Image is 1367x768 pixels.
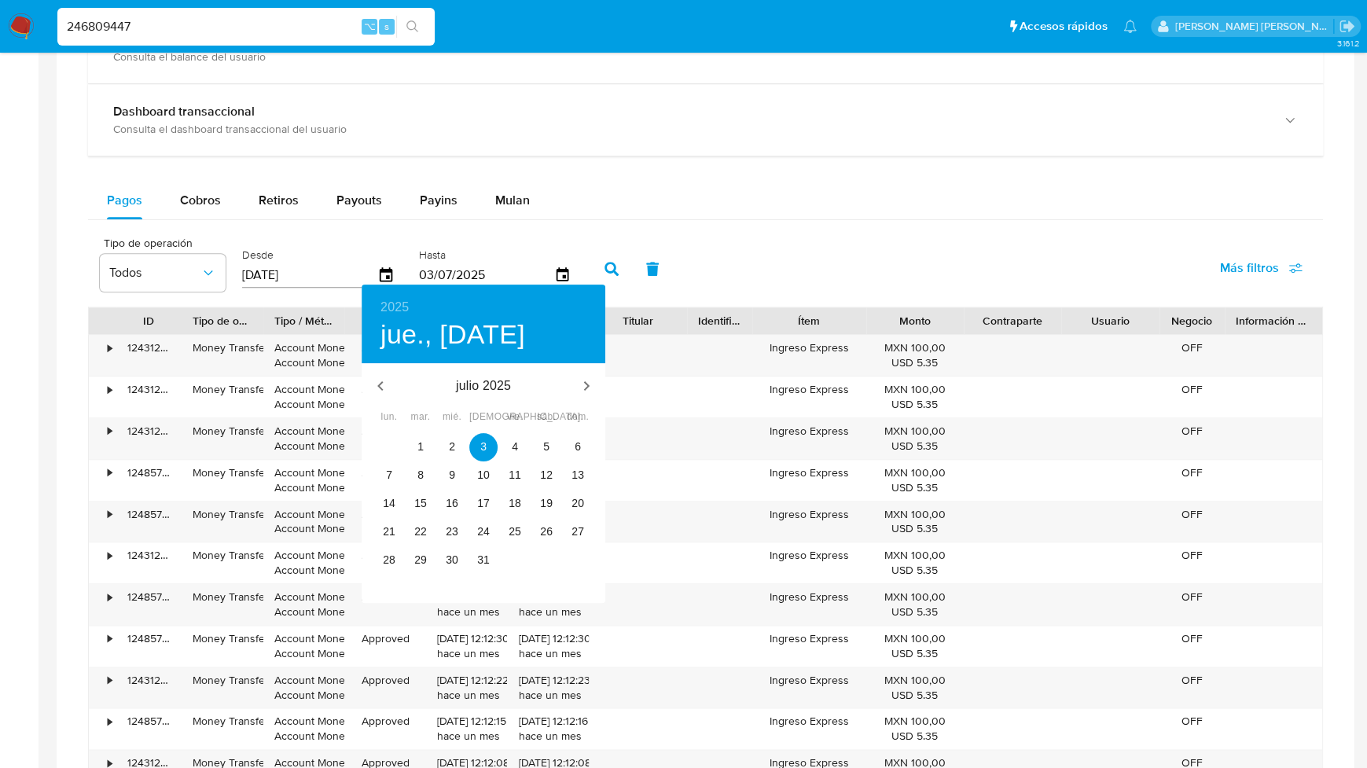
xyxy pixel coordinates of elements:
[417,467,424,483] p: 8
[571,524,584,539] p: 27
[469,461,498,490] button: 10
[449,467,455,483] p: 9
[564,410,592,425] span: dom.
[532,433,560,461] button: 5
[477,495,490,511] p: 17
[438,433,466,461] button: 2
[543,439,549,454] p: 5
[477,524,490,539] p: 24
[540,467,553,483] p: 12
[509,495,521,511] p: 18
[375,546,403,575] button: 28
[438,490,466,518] button: 16
[575,439,581,454] p: 6
[446,524,458,539] p: 23
[414,552,427,568] p: 29
[399,377,568,395] p: julio 2025
[380,296,409,318] button: 2025
[406,461,435,490] button: 8
[383,495,395,511] p: 14
[406,490,435,518] button: 15
[375,518,403,546] button: 21
[509,524,521,539] p: 25
[480,439,487,454] p: 3
[375,490,403,518] button: 14
[512,439,518,454] p: 4
[469,546,498,575] button: 31
[469,410,498,425] span: [DEMOGRAPHIC_DATA].
[564,433,592,461] button: 6
[469,490,498,518] button: 17
[438,461,466,490] button: 9
[446,495,458,511] p: 16
[469,433,498,461] button: 3
[540,495,553,511] p: 19
[406,546,435,575] button: 29
[501,433,529,461] button: 4
[509,467,521,483] p: 11
[406,410,435,425] span: mar.
[383,552,395,568] p: 28
[564,518,592,546] button: 27
[406,433,435,461] button: 1
[532,461,560,490] button: 12
[477,467,490,483] p: 10
[571,495,584,511] p: 20
[417,439,424,454] p: 1
[383,524,395,539] p: 21
[414,524,427,539] p: 22
[449,439,455,454] p: 2
[386,467,392,483] p: 7
[532,518,560,546] button: 26
[438,518,466,546] button: 23
[477,552,490,568] p: 31
[438,410,466,425] span: mié.
[375,410,403,425] span: lun.
[564,461,592,490] button: 13
[414,495,427,511] p: 15
[380,318,525,351] button: jue., [DATE]
[501,490,529,518] button: 18
[501,410,529,425] span: vie.
[438,546,466,575] button: 30
[540,524,553,539] p: 26
[469,518,498,546] button: 24
[501,461,529,490] button: 11
[406,518,435,546] button: 22
[571,467,584,483] p: 13
[375,461,403,490] button: 7
[532,490,560,518] button: 19
[501,518,529,546] button: 25
[564,490,592,518] button: 20
[446,552,458,568] p: 30
[532,410,560,425] span: sáb.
